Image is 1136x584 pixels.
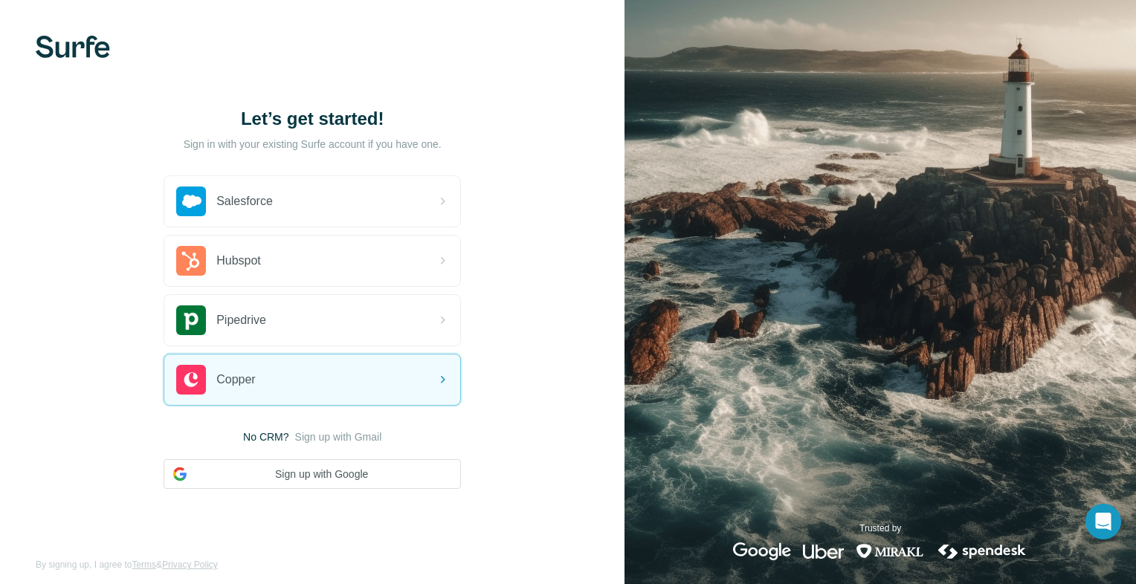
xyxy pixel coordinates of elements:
button: Sign up with Gmail [295,429,382,444]
span: Hubspot [216,252,261,270]
img: copper's logo [176,365,206,395]
img: google's logo [733,542,791,560]
img: pipedrive's logo [176,305,206,335]
span: Pipedrive [216,311,266,329]
div: Open Intercom Messenger [1085,504,1121,539]
span: No CRM? [243,429,288,444]
h1: Let’s get started! [164,107,461,131]
a: Privacy Policy [162,559,218,570]
span: Salesforce [216,192,273,210]
img: uber's logo [803,542,844,560]
p: Trusted by [859,522,901,535]
img: mirakl's logo [856,542,924,560]
span: Copper [216,371,255,389]
button: Sign up with Google [164,459,461,489]
img: salesforce's logo [176,186,206,216]
img: hubspot's logo [176,246,206,276]
p: Sign in with your existing Surfe account if you have one. [184,137,442,152]
span: By signing up, I agree to & [36,558,218,571]
img: spendesk's logo [936,542,1028,560]
img: Surfe's logo [36,36,110,58]
a: Terms [132,559,156,570]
